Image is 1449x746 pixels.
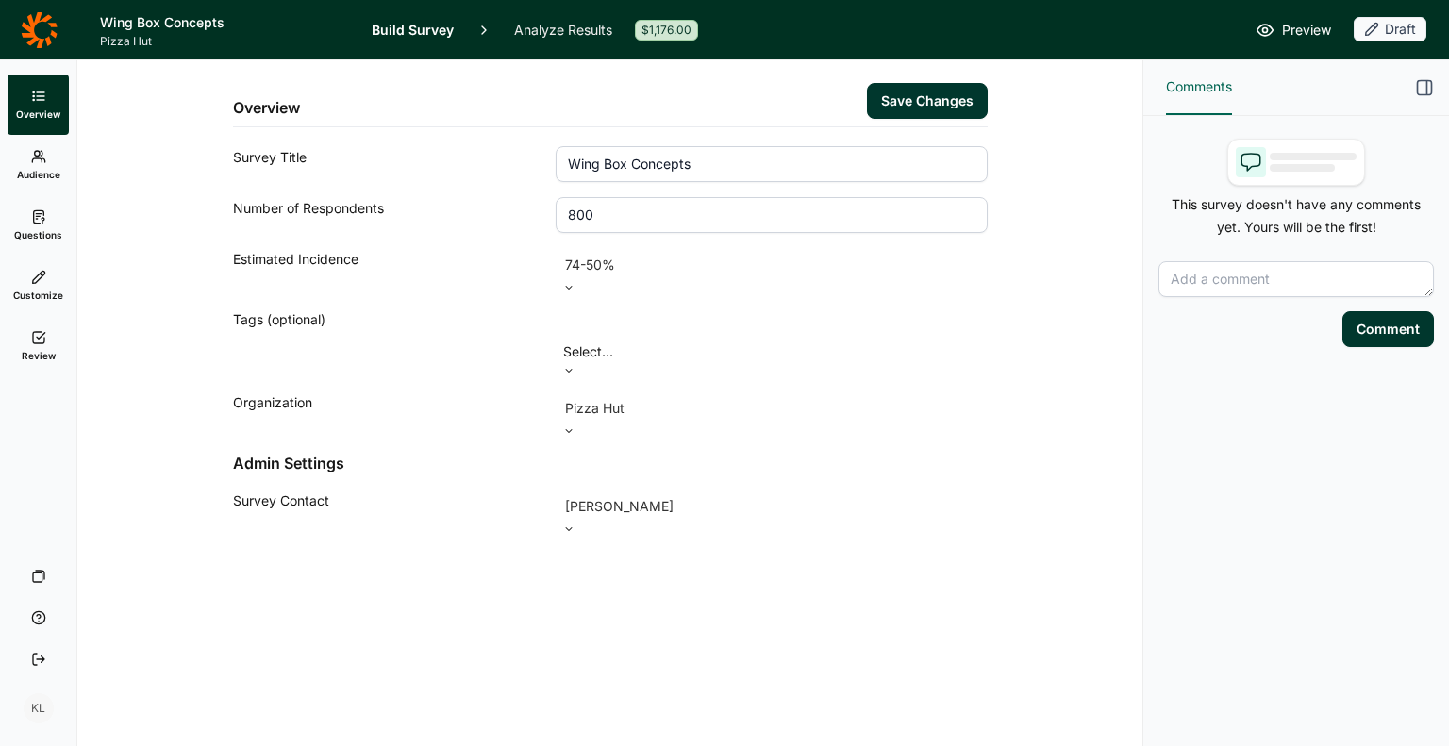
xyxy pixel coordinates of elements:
div: KL [24,693,54,723]
span: Audience [17,168,60,181]
a: Overview [8,75,69,135]
div: Organization [233,391,557,437]
h2: Admin Settings [233,452,988,474]
button: Comments [1166,60,1232,115]
div: Draft [1354,17,1426,41]
span: Overview [16,108,60,121]
input: 1000 [556,197,987,233]
a: Questions [8,195,69,256]
div: Number of Respondents [233,197,557,233]
span: Pizza Hut [100,34,349,49]
button: Draft [1354,17,1426,43]
a: Audience [8,135,69,195]
a: Preview [1256,19,1331,41]
div: Survey Contact [233,489,557,535]
button: Comment [1342,311,1434,347]
div: Survey Title [233,146,557,182]
h2: Overview [233,96,300,119]
span: Comments [1166,75,1232,98]
button: Save Changes [867,83,988,119]
span: Questions [14,228,62,241]
div: $1,176.00 [635,20,698,41]
span: Review [22,349,56,362]
p: This survey doesn't have any comments yet. Yours will be the first! [1158,193,1434,239]
span: Customize [13,289,63,302]
span: Preview [1282,19,1331,41]
a: Review [8,316,69,376]
div: Tags (optional) [233,308,557,376]
a: Customize [8,256,69,316]
div: Estimated Incidence [233,248,557,293]
div: Select... [563,340,796,363]
h1: Wing Box Concepts [100,11,349,34]
input: ex: Package testing study [556,146,987,182]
